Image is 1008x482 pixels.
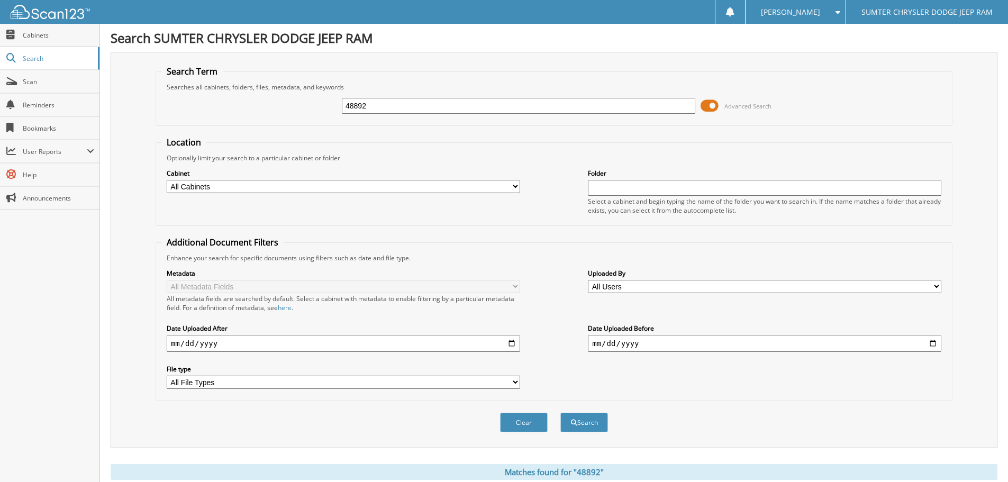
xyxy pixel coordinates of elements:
span: Scan [23,77,94,86]
div: Select a cabinet and begin typing the name of the folder you want to search in. If the name match... [588,197,941,215]
span: Advanced Search [724,102,771,110]
label: File type [167,365,520,374]
label: Metadata [167,269,520,278]
div: All metadata fields are searched by default. Select a cabinet with metadata to enable filtering b... [167,294,520,312]
div: Enhance your search for specific documents using filters such as date and file type. [161,253,947,262]
span: SUMTER CHRYSLER DODGE JEEP RAM [861,9,993,15]
span: Reminders [23,101,94,110]
label: Cabinet [167,169,520,178]
label: Folder [588,169,941,178]
div: Searches all cabinets, folders, files, metadata, and keywords [161,83,947,92]
legend: Location [161,137,206,148]
span: Announcements [23,194,94,203]
input: start [167,335,520,352]
div: Optionally limit your search to a particular cabinet or folder [161,153,947,162]
label: Date Uploaded After [167,324,520,333]
label: Date Uploaded Before [588,324,941,333]
span: Cabinets [23,31,94,40]
legend: Search Term [161,66,223,77]
legend: Additional Document Filters [161,237,284,248]
span: [PERSON_NAME] [761,9,820,15]
span: Bookmarks [23,124,94,133]
div: Matches found for "48892" [111,464,997,480]
button: Clear [500,413,548,432]
button: Search [560,413,608,432]
input: end [588,335,941,352]
img: scan123-logo-white.svg [11,5,90,19]
label: Uploaded By [588,269,941,278]
a: here [278,303,292,312]
h1: Search SUMTER CHRYSLER DODGE JEEP RAM [111,29,997,47]
span: Search [23,54,93,63]
span: Help [23,170,94,179]
span: User Reports [23,147,87,156]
